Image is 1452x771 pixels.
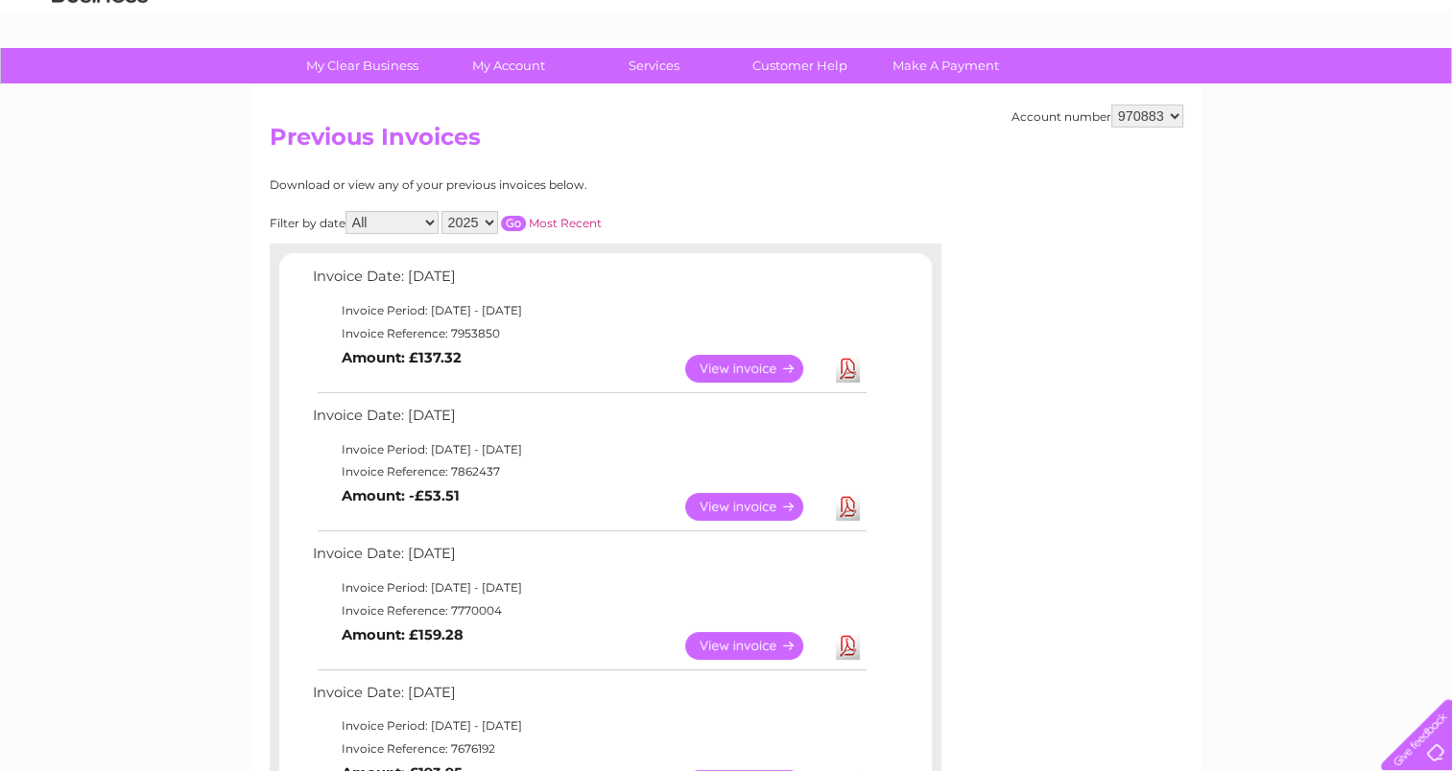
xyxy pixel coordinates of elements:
[721,48,879,83] a: Customer Help
[836,355,860,383] a: Download
[836,632,860,660] a: Download
[1324,82,1371,96] a: Contact
[836,493,860,521] a: Download
[575,48,733,83] a: Services
[1090,10,1223,34] a: 0333 014 3131
[308,264,869,299] td: Invoice Date: [DATE]
[283,48,441,83] a: My Clear Business
[685,355,826,383] a: View
[51,50,149,108] img: logo.png
[308,680,869,715] td: Invoice Date: [DATE]
[1389,82,1434,96] a: Log out
[529,216,602,230] a: Most Recent
[308,403,869,438] td: Invoice Date: [DATE]
[308,737,869,760] td: Invoice Reference: 7676192
[308,460,869,483] td: Invoice Reference: 7862437
[270,178,774,192] div: Download or view any of your previous invoices below.
[308,438,869,461] td: Invoice Period: [DATE] - [DATE]
[308,599,869,622] td: Invoice Reference: 7770004
[270,211,774,234] div: Filter by date
[867,48,1025,83] a: Make A Payment
[308,541,869,576] td: Invoice Date: [DATE]
[1285,82,1313,96] a: Blog
[308,576,869,599] td: Invoice Period: [DATE] - [DATE]
[308,299,869,322] td: Invoice Period: [DATE] - [DATE]
[1216,82,1273,96] a: Telecoms
[685,632,826,660] a: View
[308,714,869,737] td: Invoice Period: [DATE] - [DATE]
[1162,82,1204,96] a: Energy
[274,11,1180,93] div: Clear Business is a trading name of Verastar Limited (registered in [GEOGRAPHIC_DATA] No. 3667643...
[1012,105,1183,128] div: Account number
[685,493,826,521] a: View
[270,124,1183,160] h2: Previous Invoices
[342,487,460,504] b: Amount: -£53.51
[429,48,587,83] a: My Account
[308,322,869,345] td: Invoice Reference: 7953850
[342,349,462,366] b: Amount: £137.32
[342,626,464,643] b: Amount: £159.28
[1114,82,1151,96] a: Water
